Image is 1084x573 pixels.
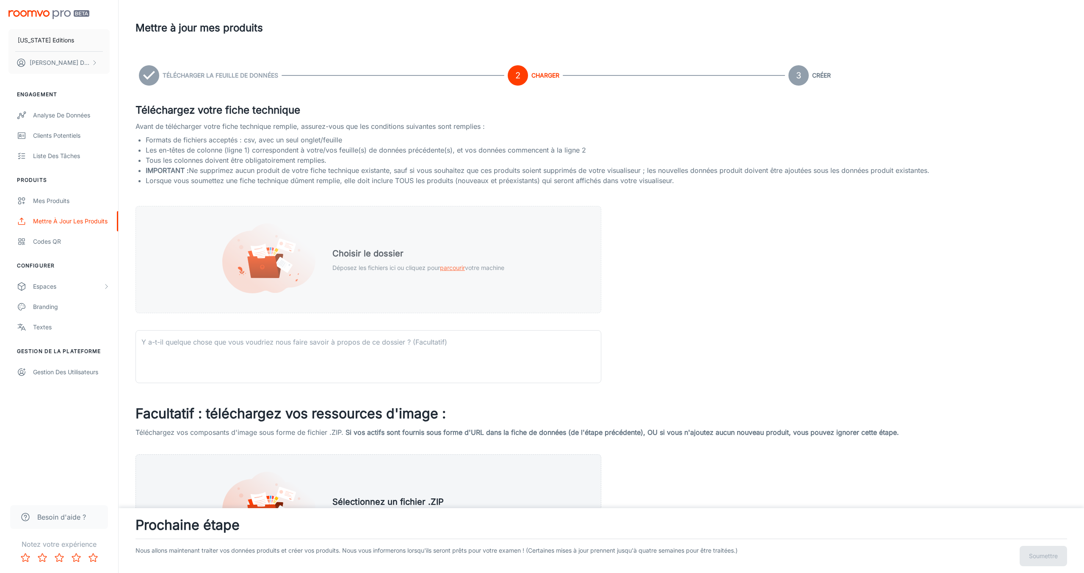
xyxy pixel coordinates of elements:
span: parcourir [440,264,465,271]
span: Besoin d'aide ? [37,512,86,522]
div: Textes [33,323,110,332]
button: Rate 1 star [17,549,34,566]
h6: Créer [812,71,831,80]
h6: Charger [531,71,559,80]
button: Rate 3 star [51,549,68,566]
h5: Choisir le dossier [332,247,504,260]
img: Roomvo PRO Beta [8,10,89,19]
h3: Facultatif : téléchargez vos ressources d'image : [135,403,1067,424]
div: Choisir le dossierDéposez les fichiers ici ou cliquez pourparcourirvotre machine [135,206,601,313]
p: [US_STATE] Editions [18,36,74,45]
div: Clients potentiels [33,131,110,140]
h1: Mettre à jour mes produits [135,20,263,36]
li: Ne supprimez aucun produit de votre fiche technique existante, sauf si vous souhaitez que ces pro... [146,165,1070,175]
button: Rate 2 star [34,549,51,566]
div: Sélectionnez un fichier .ZIPDéposez les fichiers ici ou cliquez pourparcourirvotre machine [135,454,601,562]
div: Codes QR [33,237,110,246]
h4: Téléchargez votre fiche technique [135,103,1067,118]
p: Nous allons maintenant traiter vos données produits et créer vos produits. Nous vous informerons ... [135,546,741,566]
p: Déposez les fichiers ici ou cliquez pour votre machine [332,263,504,273]
div: Gestion des utilisateurs [33,367,110,377]
li: Formats de fichiers acceptés : csv, avec un seul onglet/feuille [146,135,1070,145]
div: Espaces [33,282,103,291]
div: Liste des tâches [33,151,110,161]
text: 3 [796,70,801,81]
h3: Prochaine étape [135,515,1067,535]
p: Téléchargez vos composants d'image sous forme de fichier .ZIP. [135,427,1067,437]
button: Rate 4 star [68,549,85,566]
p: Avant de télécharger votre fiche technique remplie, assurez-vous que les conditions suivantes son... [135,121,1067,131]
h5: Sélectionnez un fichier .ZIP [332,495,504,508]
div: Analyse de données [33,111,110,120]
button: [PERSON_NAME] Diallo [8,52,110,74]
p: Notez votre expérience [7,539,111,549]
text: 2 [515,70,520,81]
span: Si vos actifs sont fournis sous forme d'URL dans la fiche de données (de l'étape précédente), OU ... [346,428,899,437]
div: Branding [33,302,110,312]
li: Les en-têtes de colonne (ligne 1) correspondent à votre/vos feuille(s) de données précédente(s), ... [146,145,1070,155]
button: [US_STATE] Editions [8,29,110,51]
p: [PERSON_NAME] Diallo [30,58,89,67]
div: Mettre à jour les produits [33,217,110,226]
li: Lorsque vous soumettez une fiche technique dûment remplie, elle doit inclure TOUS les produits (n... [146,175,1070,186]
span: IMPORTANT : [146,166,189,175]
li: Tous les colonnes doivent être obligatoirement remplies. [146,155,1070,165]
button: Rate 5 star [85,549,102,566]
h6: Télécharger la feuille de données [163,71,278,80]
div: Mes produits [33,196,110,206]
